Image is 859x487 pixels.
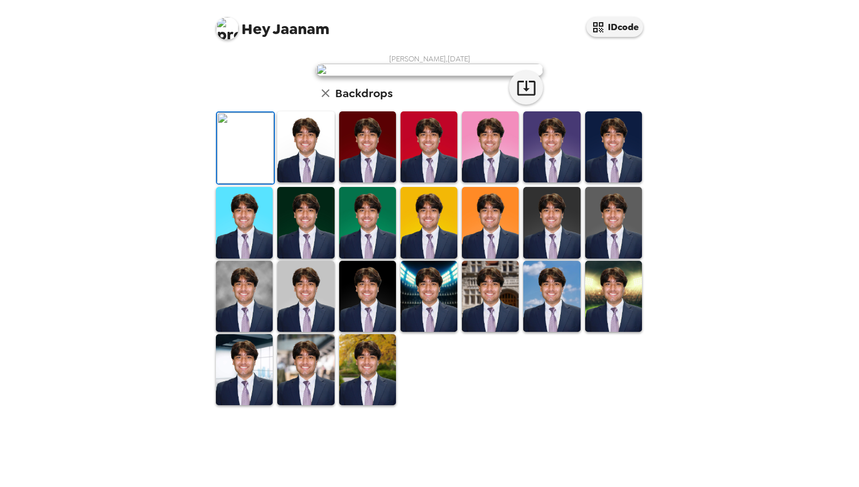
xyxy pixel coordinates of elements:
span: Hey [241,19,270,39]
img: user [316,64,543,76]
img: Original [217,113,274,184]
button: IDcode [586,17,643,37]
span: [PERSON_NAME] , [DATE] [389,54,470,64]
img: profile pic [216,17,239,40]
span: Jaanam [216,11,330,37]
h6: Backdrops [335,84,393,102]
